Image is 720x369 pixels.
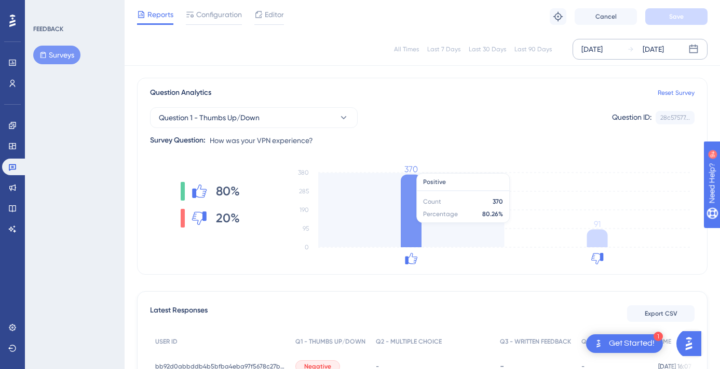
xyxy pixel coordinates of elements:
[669,12,684,21] span: Save
[155,337,178,346] span: USER ID
[595,12,617,21] span: Cancel
[150,107,358,128] button: Question 1 - Thumbs Up/Down
[216,210,240,226] span: 20%
[295,337,365,346] span: Q1 - THUMBS UP/DOWN
[427,45,460,53] div: Last 7 Days
[645,8,708,25] button: Save
[627,305,695,322] button: Export CSV
[612,111,651,124] div: Question ID:
[150,304,208,323] span: Latest Responses
[216,183,240,200] span: 80%
[575,8,637,25] button: Cancel
[658,337,671,346] span: TIME
[609,338,655,349] div: Get Started!
[500,337,571,346] span: Q3 - WRITTEN FEEDBACK
[305,244,309,251] tspan: 0
[514,45,552,53] div: Last 90 Days
[660,113,690,122] div: 28c57577...
[654,332,663,341] div: 1
[592,337,605,350] img: launcher-image-alternative-text
[594,219,601,229] tspan: 91
[300,206,309,214] tspan: 190
[33,25,63,33] div: FEEDBACK
[265,8,284,21] span: Editor
[404,164,418,174] tspan: 370
[150,134,206,147] div: Survey Question:
[147,8,173,21] span: Reports
[196,8,242,21] span: Configuration
[298,169,309,176] tspan: 380
[469,45,506,53] div: Last 30 Days
[376,337,442,346] span: Q2 - MULTIPLE CHOICE
[581,43,603,55] div: [DATE]
[394,45,419,53] div: All Times
[643,43,664,55] div: [DATE]
[676,328,708,359] iframe: UserGuiding AI Assistant Launcher
[581,337,648,346] span: Q4 - MULTIPLE CHOICE
[24,3,65,15] span: Need Help?
[645,309,677,318] span: Export CSV
[658,89,695,97] a: Reset Survey
[210,134,313,147] span: How was your VPN experience?
[303,225,309,232] tspan: 95
[71,5,77,13] div: 9+
[299,188,309,195] tspan: 285
[159,111,260,124] span: Question 1 - Thumbs Up/Down
[586,334,663,353] div: Open Get Started! checklist, remaining modules: 1
[33,46,80,64] button: Surveys
[150,87,211,99] span: Question Analytics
